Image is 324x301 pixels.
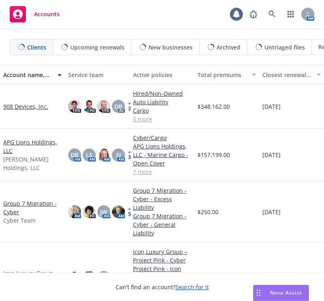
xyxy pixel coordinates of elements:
img: photo [83,100,96,113]
button: Nova Assist [253,285,309,301]
div: Service team [68,71,127,79]
span: LS [86,150,92,159]
a: 7 more [133,168,191,176]
span: [PERSON_NAME] Holdings, LLC [3,155,62,172]
span: JW [100,208,107,216]
img: photo [112,205,125,218]
a: + 3 [128,150,131,160]
a: Hired/Non-Owned Auto Liability [133,89,191,106]
span: Upcoming renewals [70,43,124,52]
a: 908 Devices, Inc. [3,102,48,111]
img: photo [83,205,96,218]
img: photo [97,148,110,161]
div: Active policies [133,71,191,79]
span: Archived [217,43,240,52]
div: Drag to move [253,285,264,301]
div: Account name, DBA [3,71,53,79]
span: [DATE] [262,102,281,111]
a: + 5 [128,207,131,217]
div: Total premiums [197,71,247,79]
a: Group 7 Migration - Cyber - General Liability [133,212,191,237]
a: Cargo [133,106,191,115]
a: 5 more [133,115,191,123]
span: Untriaged files [264,43,305,52]
a: Icon Luxury Group – Project Pink [3,269,62,286]
span: DB [114,102,122,111]
a: APG Lions Holdings, LLC - Marine Cargo - Open Cover [133,142,191,168]
a: Accounts [6,3,63,26]
span: DB [71,150,78,159]
span: Can't find an account? [116,283,209,291]
a: Report a Bug [245,6,262,22]
a: Cyber/Cargo [133,133,191,142]
img: photo [68,205,81,218]
span: [DATE] [262,150,281,159]
div: Closest renewal date [262,71,312,79]
a: Group 7 Migration - Cyber - Excess Liability [133,186,191,212]
a: + 2 [128,101,131,111]
img: photo [83,271,96,284]
img: photo [68,100,81,113]
span: Accounts [34,11,60,17]
span: $157,199.00 [197,150,230,159]
a: APG Lions Holdings, LLC [3,138,62,155]
a: Icon Luxury Group – Project Pink - Cyber [133,247,191,264]
span: Clients [27,43,46,52]
img: photo [68,271,81,284]
a: Switch app [283,6,299,22]
span: Cyber Team [3,216,36,225]
span: $250.00 [197,208,219,216]
a: Search for it [176,283,209,291]
span: New businesses [148,43,193,52]
button: Service team [65,65,130,84]
button: Closest renewal date [259,65,324,84]
img: photo [97,100,110,113]
span: SJ [116,150,121,159]
a: Group 7 Migration - Cyber [3,199,62,216]
span: $348,162.00 [197,102,230,111]
button: Active policies [130,65,195,84]
span: [DATE] [262,208,281,216]
button: Total premiums [194,65,259,84]
a: Search [264,6,280,22]
span: Nova Assist [270,289,302,296]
